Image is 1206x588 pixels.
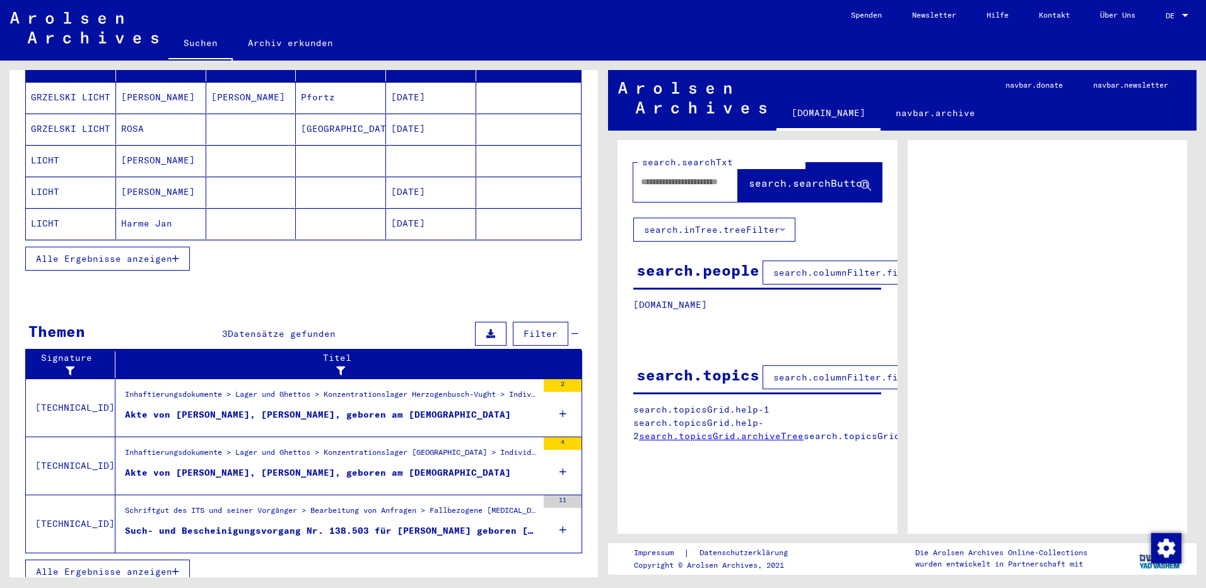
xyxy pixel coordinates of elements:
span: Alle Ergebnisse anzeigen [36,566,172,577]
a: Suchen [168,28,233,61]
td: [TECHNICAL_ID] [26,379,115,437]
a: Datenschutzerklärung [689,546,803,560]
td: [TECHNICAL_ID] [26,495,115,553]
span: DE [1166,11,1180,20]
a: Archiv erkunden [233,28,348,58]
span: search.columnFilter.filter [773,372,920,383]
mat-cell: Pfortz [296,82,386,113]
a: navbar.archive [881,98,990,128]
div: Titel [120,351,570,378]
img: Arolsen_neg.svg [10,12,158,44]
div: Titel [120,351,557,378]
img: yv_logo.png [1137,543,1184,574]
div: search.topics [636,363,759,386]
div: Themen [28,320,85,343]
mat-cell: Harme Jan [116,208,206,239]
mat-cell: LICHT [26,145,116,176]
p: search.topicsGrid.help-1 search.topicsGrid.help-2 search.topicsGrid.manually. [633,403,882,443]
div: Zustimmung ändern [1150,532,1181,563]
span: search.columnFilter.filter [773,267,920,278]
div: Akte von [PERSON_NAME], [PERSON_NAME], geboren am [DEMOGRAPHIC_DATA] [125,408,511,421]
span: Datensätze gefunden [228,328,336,339]
mat-cell: [PERSON_NAME] [116,82,206,113]
button: Alle Ergebnisse anzeigen [25,560,190,584]
mat-cell: LICHT [26,208,116,239]
mat-cell: [GEOGRAPHIC_DATA] [296,114,386,144]
p: Die Arolsen Archives Online-Collections [915,547,1087,558]
p: wurden entwickelt in Partnerschaft mit [915,558,1087,570]
div: Signature [31,351,118,378]
span: search.searchButton [749,177,869,189]
mat-label: search.searchTxt [642,156,733,168]
button: search.columnFilter.filter [763,365,931,389]
a: navbar.donate [990,70,1078,100]
mat-cell: [PERSON_NAME] [116,145,206,176]
mat-cell: [DATE] [386,114,476,144]
div: Inhaftierungsdokumente > Lager und Ghettos > Konzentrationslager Herzogenbusch-Vught > Individuel... [125,389,537,406]
img: Arolsen_neg.svg [618,82,766,114]
mat-cell: ROSA [116,114,206,144]
a: [DOMAIN_NAME] [776,98,881,131]
p: [DOMAIN_NAME] [633,298,881,312]
mat-cell: GRZELSKI LICHT [26,82,116,113]
div: 4 [544,437,582,450]
a: Impressum [634,546,684,560]
span: Alle Ergebnisse anzeigen [36,253,172,264]
div: search.people [636,259,759,281]
mat-cell: [PERSON_NAME] [116,177,206,208]
p: Copyright © Arolsen Archives, 2021 [634,560,803,571]
mat-cell: [DATE] [386,208,476,239]
mat-cell: [PERSON_NAME] [206,82,296,113]
div: Such- und Bescheinigungsvorgang Nr. 138.503 für [PERSON_NAME] geboren [DEMOGRAPHIC_DATA] [125,524,537,538]
button: search.searchButton [738,163,882,202]
button: search.inTree.treeFilter [633,218,795,242]
button: search.columnFilter.filter [763,261,931,285]
span: 3 [222,328,228,339]
span: Filter [524,328,558,339]
img: Zustimmung ändern [1151,533,1181,563]
mat-cell: GRZELSKI LICHT [26,114,116,144]
div: Schriftgut des ITS und seiner Vorgänger > Bearbeitung von Anfragen > Fallbezogene [MEDICAL_DATA] ... [125,505,537,522]
div: 2 [544,379,582,392]
mat-cell: LICHT [26,177,116,208]
mat-cell: [DATE] [386,82,476,113]
button: Alle Ergebnisse anzeigen [25,247,190,271]
div: 11 [544,495,582,508]
mat-cell: [DATE] [386,177,476,208]
div: Signature [31,351,105,378]
div: | [634,546,803,560]
a: search.topicsGrid.archiveTree [639,430,804,442]
td: [TECHNICAL_ID] [26,437,115,495]
div: Akte von [PERSON_NAME], [PERSON_NAME], geboren am [DEMOGRAPHIC_DATA] [125,466,511,479]
a: navbar.newsletter [1078,70,1183,100]
button: Filter [513,322,568,346]
div: Inhaftierungsdokumente > Lager und Ghettos > Konzentrationslager [GEOGRAPHIC_DATA] > Individuelle... [125,447,537,464]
